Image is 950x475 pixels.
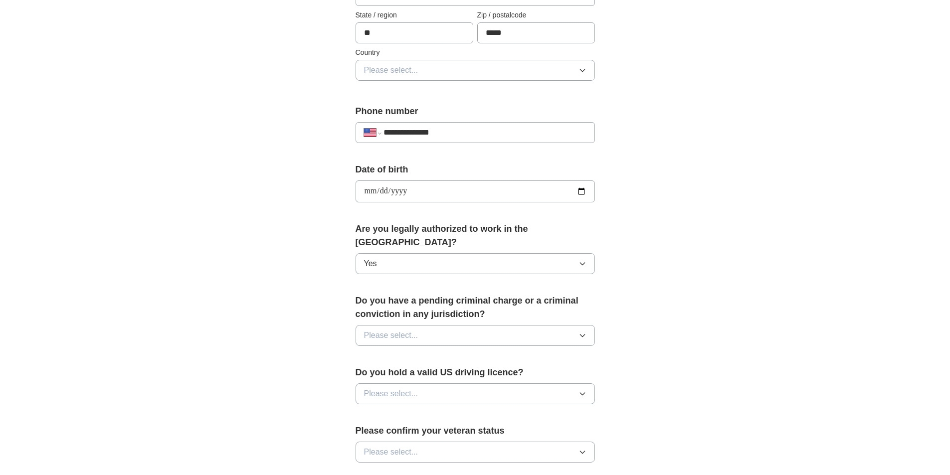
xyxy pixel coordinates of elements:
[356,47,595,58] label: Country
[477,10,595,20] label: Zip / postalcode
[356,366,595,379] label: Do you hold a valid US driving licence?
[356,163,595,176] label: Date of birth
[356,294,595,321] label: Do you have a pending criminal charge or a criminal conviction in any jurisdiction?
[364,329,418,341] span: Please select...
[364,64,418,76] span: Please select...
[364,388,418,400] span: Please select...
[356,222,595,249] label: Are you legally authorized to work in the [GEOGRAPHIC_DATA]?
[356,424,595,438] label: Please confirm your veteran status
[356,325,595,346] button: Please select...
[356,383,595,404] button: Please select...
[356,60,595,81] button: Please select...
[356,442,595,463] button: Please select...
[364,446,418,458] span: Please select...
[364,258,377,270] span: Yes
[356,105,595,118] label: Phone number
[356,10,473,20] label: State / region
[356,253,595,274] button: Yes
